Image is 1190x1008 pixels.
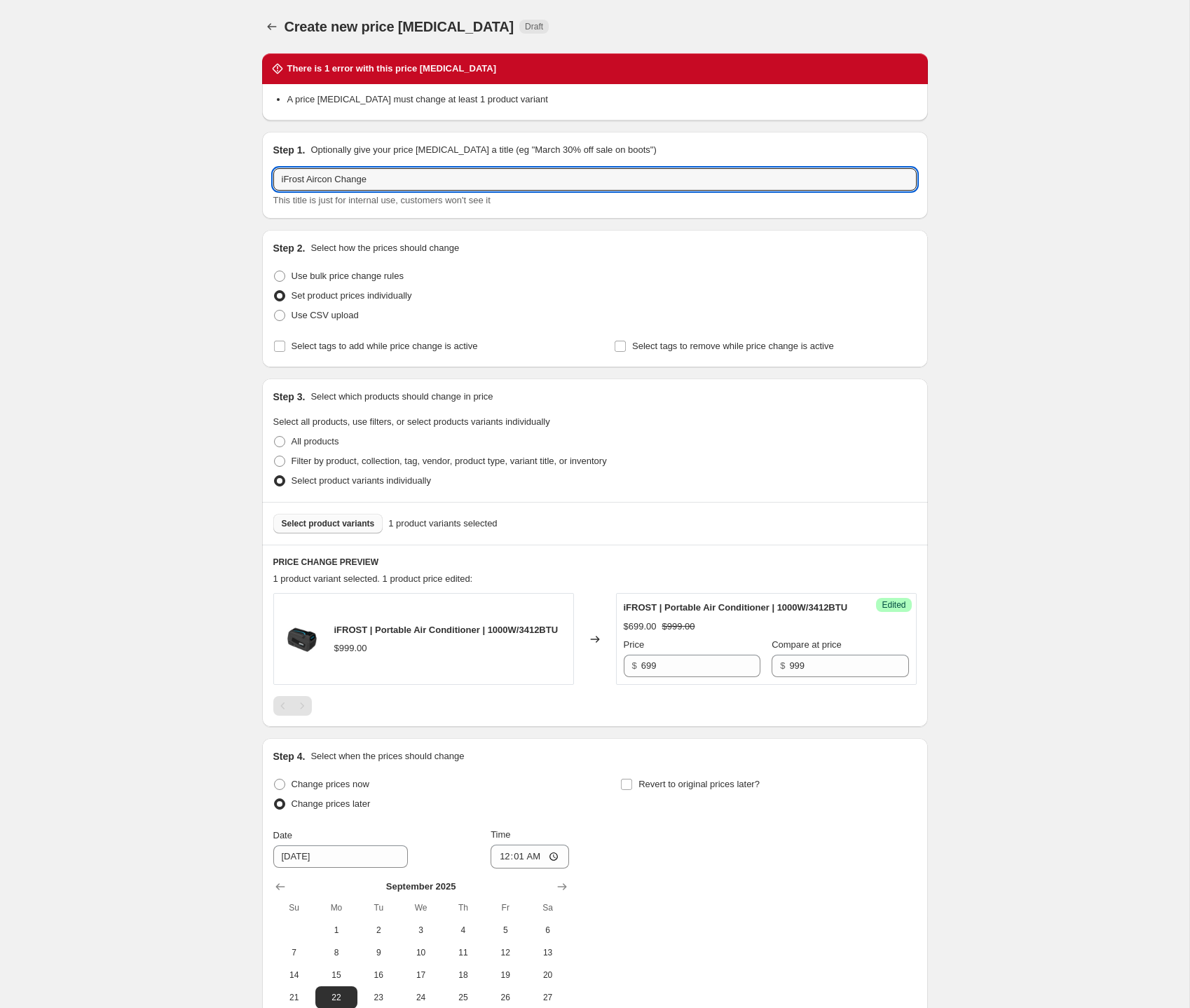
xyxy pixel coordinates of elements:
span: Use bulk price change rules [292,271,404,281]
button: Thursday September 11 2025 [442,941,484,964]
button: Friday September 12 2025 [484,941,526,964]
button: Price change jobs [262,17,282,36]
span: Date [273,830,292,840]
div: $999.00 [334,641,367,655]
span: iFROST | Portable Air Conditioner | 1000W/3412BTU [624,602,848,613]
span: Tu [363,902,394,913]
h2: Step 4. [273,749,306,763]
span: Su [279,902,310,913]
button: Sunday September 14 2025 [273,964,315,986]
span: 12 [490,947,521,958]
h6: PRICE CHANGE PREVIEW [273,557,917,568]
button: Sunday September 7 2025 [273,941,315,964]
span: 25 [448,992,479,1003]
span: 1 [321,925,352,936]
img: iFROSTAircon-1_80x.png [281,618,323,660]
span: 7 [279,947,310,958]
button: Select product variants [273,514,383,533]
th: Thursday [442,897,484,919]
span: 4 [448,925,479,936]
th: Wednesday [399,897,442,919]
span: Select product variants [282,518,375,529]
span: Change prices later [292,798,371,809]
span: Fr [490,902,521,913]
h2: Step 3. [273,390,306,404]
span: 6 [532,925,563,936]
span: 21 [279,992,310,1003]
button: Monday September 15 2025 [315,964,357,986]
span: Create new price [MEDICAL_DATA] [285,19,514,34]
span: Select product variants individually [292,475,431,486]
span: 16 [363,969,394,981]
span: 3 [405,925,436,936]
span: Select tags to add while price change is active [292,341,478,351]
span: 13 [532,947,563,958]
th: Saturday [526,897,568,919]
span: 27 [532,992,563,1003]
input: 8/21/2025 [273,845,408,868]
span: We [405,902,436,913]
span: iFROST | Portable Air Conditioner | 1000W/3412BTU [334,625,559,635]
span: Filter by product, collection, tag, vendor, product type, variant title, or inventory [292,456,607,466]
span: Edited [882,599,905,611]
span: Change prices now [292,779,369,789]
li: A price [MEDICAL_DATA] must change at least 1 product variant [287,93,917,107]
h2: Step 2. [273,241,306,255]
div: $699.00 [624,620,657,634]
button: Wednesday September 10 2025 [399,941,442,964]
span: 22 [321,992,352,1003]
input: 30% off holiday sale [273,168,917,191]
span: 18 [448,969,479,981]
span: 11 [448,947,479,958]
span: Time [491,829,510,840]
span: Set product prices individually [292,290,412,301]
th: Monday [315,897,357,919]
span: 17 [405,969,436,981]
p: Select how the prices should change [310,241,459,255]
span: Select all products, use filters, or select products variants individually [273,416,550,427]
button: Tuesday September 2 2025 [357,919,399,941]
input: 12:00 [491,845,569,869]
span: 1 product variants selected [388,517,497,531]
h2: Step 1. [273,143,306,157]
span: $ [780,660,785,671]
nav: Pagination [273,696,312,716]
span: Revert to original prices later? [638,779,760,789]
button: Monday September 1 2025 [315,919,357,941]
button: Show previous month, August 2025 [271,877,290,897]
span: 23 [363,992,394,1003]
span: Price [624,639,645,650]
button: Tuesday September 9 2025 [357,941,399,964]
span: 5 [490,925,521,936]
span: 24 [405,992,436,1003]
th: Tuesday [357,897,399,919]
button: Wednesday September 17 2025 [399,964,442,986]
span: Use CSV upload [292,310,359,320]
span: 20 [532,969,563,981]
button: Friday September 19 2025 [484,964,526,986]
button: Wednesday September 3 2025 [399,919,442,941]
strike: $999.00 [662,620,695,634]
button: Saturday September 20 2025 [526,964,568,986]
span: 9 [363,947,394,958]
span: 19 [490,969,521,981]
button: Show next month, October 2025 [552,877,572,897]
button: Thursday September 4 2025 [442,919,484,941]
th: Friday [484,897,526,919]
button: Friday September 5 2025 [484,919,526,941]
span: 10 [405,947,436,958]
span: 1 product variant selected. 1 product price edited: [273,573,473,584]
button: Thursday September 18 2025 [442,964,484,986]
h2: There is 1 error with this price [MEDICAL_DATA] [287,62,497,76]
p: Optionally give your price [MEDICAL_DATA] a title (eg "March 30% off sale on boots") [310,143,656,157]
span: Compare at price [772,639,842,650]
button: Saturday September 6 2025 [526,919,568,941]
span: Sa [532,902,563,913]
button: Monday September 8 2025 [315,941,357,964]
button: Tuesday September 16 2025 [357,964,399,986]
span: 15 [321,969,352,981]
span: Mo [321,902,352,913]
span: Th [448,902,479,913]
button: Saturday September 13 2025 [526,941,568,964]
span: 8 [321,947,352,958]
